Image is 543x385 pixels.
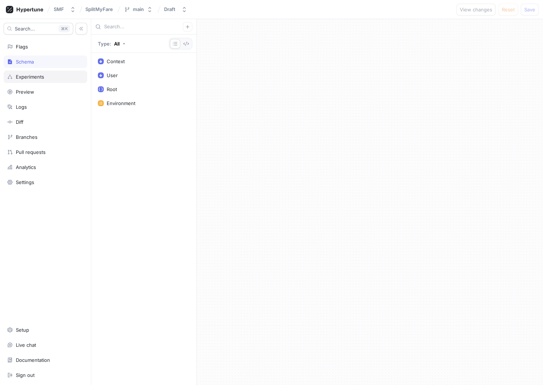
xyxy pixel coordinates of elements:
div: Logs [16,104,27,110]
div: Branches [16,134,38,140]
div: Context [107,58,125,64]
button: Reset [498,4,518,15]
p: Type: [98,41,111,47]
a: Documentation [4,354,87,366]
div: SMF [54,6,64,12]
span: Search... [15,26,35,31]
div: Environment [107,100,135,106]
button: Type: All [95,37,128,50]
div: User [107,72,118,78]
button: SMF [51,3,79,15]
div: Documentation [16,357,50,363]
button: Search...K [4,23,73,35]
span: SplitMyFare [85,7,113,12]
div: Experiments [16,74,44,80]
div: K [58,25,70,32]
div: Schema [16,59,34,65]
input: Search... [104,23,183,30]
span: View changes [460,7,492,12]
span: Reset [502,7,515,12]
span: Save [524,7,535,12]
div: Root [107,86,117,92]
div: Flags [16,44,28,50]
div: Sign out [16,372,35,378]
div: All [114,41,120,47]
div: Setup [16,327,29,333]
div: Pull requests [16,149,46,155]
div: Analytics [16,164,36,170]
div: Settings [16,179,34,185]
div: Preview [16,89,34,95]
button: Draft [161,3,190,15]
div: main [133,6,144,12]
div: Diff [16,119,24,125]
button: main [121,3,156,15]
div: Live chat [16,342,36,348]
button: Save [521,4,539,15]
div: Draft [164,6,175,12]
button: View changes [457,4,496,15]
